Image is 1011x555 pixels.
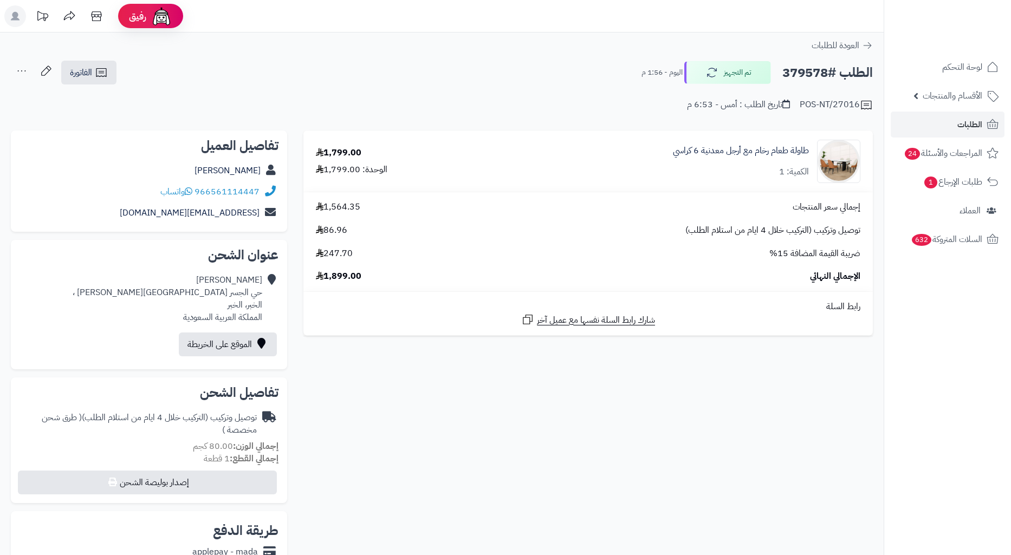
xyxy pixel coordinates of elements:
[316,224,347,237] span: 86.96
[960,203,981,218] span: العملاء
[641,67,683,78] small: اليوم - 1:56 م
[891,140,1004,166] a: المراجعات والأسئلة24
[129,10,146,23] span: رفيق
[233,440,278,453] strong: إجمالي الوزن:
[923,174,982,190] span: طلبات الإرجاع
[923,88,982,103] span: الأقسام والمنتجات
[782,62,873,84] h2: الطلب #379578
[687,99,790,111] div: تاريخ الطلب : أمس - 6:53 م
[818,140,860,183] img: 1751472690-1-90x90.jpg
[812,39,859,52] span: العودة للطلبات
[213,524,278,537] h2: طريقة الدفع
[957,117,982,132] span: الطلبات
[120,206,260,219] a: [EMAIL_ADDRESS][DOMAIN_NAME]
[316,270,361,283] span: 1,899.00
[911,232,982,247] span: السلات المتروكة
[769,247,860,260] span: ضريبة القيمة المضافة 15%
[20,386,278,399] h2: تفاصيل الشحن
[316,247,353,260] span: 247.70
[29,5,56,30] a: تحديثات المنصة
[204,452,278,465] small: 1 قطعة
[193,440,278,453] small: 80.00 كجم
[812,39,873,52] a: العودة للطلبات
[316,164,387,176] div: الوحدة: 1,799.00
[537,314,655,327] span: شارك رابط السلة نفسها مع عميل آخر
[800,99,873,112] div: POS-NT/27016
[891,198,1004,224] a: العملاء
[793,201,860,213] span: إجمالي سعر المنتجات
[61,61,116,84] a: الفاتورة
[73,274,262,323] div: [PERSON_NAME] حي الجسر [GEOGRAPHIC_DATA][PERSON_NAME] ، الخبر، الخبر المملكة العربية السعودية
[937,27,1001,49] img: logo-2.png
[891,112,1004,138] a: الطلبات
[151,5,172,27] img: ai-face.png
[684,61,771,84] button: تم التجهيز
[810,270,860,283] span: الإجمالي النهائي
[70,66,92,79] span: الفاتورة
[891,54,1004,80] a: لوحة التحكم
[316,147,361,159] div: 1,799.00
[521,313,655,327] a: شارك رابط السلة نفسها مع عميل آخر
[160,185,192,198] a: واتساب
[20,249,278,262] h2: عنوان الشحن
[924,177,937,188] span: 1
[779,166,809,178] div: الكمية: 1
[195,164,261,177] a: [PERSON_NAME]
[891,226,1004,252] a: السلات المتروكة632
[42,411,257,436] span: ( طرق شحن مخصصة )
[942,60,982,75] span: لوحة التحكم
[20,412,257,436] div: توصيل وتركيب (التركيب خلال 4 ايام من استلام الطلب)
[316,201,360,213] span: 1,564.35
[891,169,1004,195] a: طلبات الإرجاع1
[179,332,277,356] a: الموقع على الخريطة
[673,145,809,157] a: طاولة طعام رخام مع أرجل معدنية 6 كراسي
[195,185,260,198] a: 966561114447
[912,234,932,246] span: 632
[905,148,920,160] span: 24
[20,139,278,152] h2: تفاصيل العميل
[904,146,982,161] span: المراجعات والأسئلة
[230,452,278,465] strong: إجمالي القطع:
[685,224,860,237] span: توصيل وتركيب (التركيب خلال 4 ايام من استلام الطلب)
[18,471,277,494] button: إصدار بوليصة الشحن
[308,301,869,313] div: رابط السلة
